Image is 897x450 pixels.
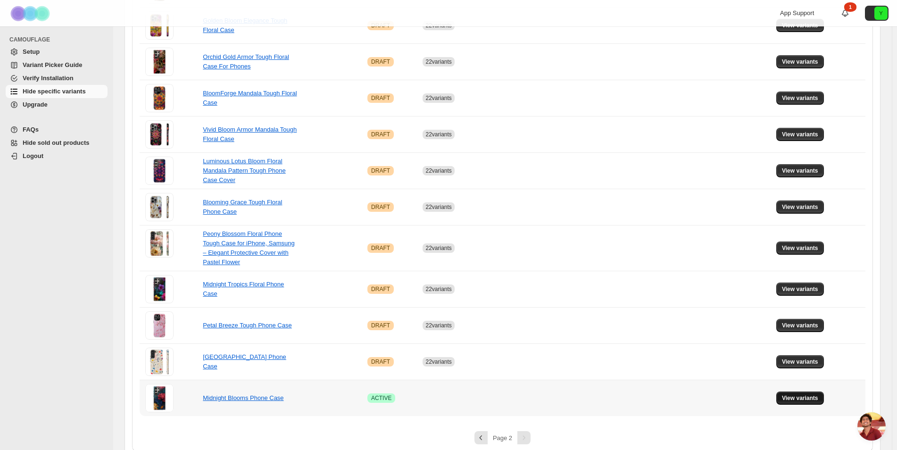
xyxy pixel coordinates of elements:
span: CAMOUFLAGE [9,36,108,43]
img: Blooming Grace Tough Floral Phone Case [145,193,174,221]
button: View variants [776,392,824,405]
img: BloomForge Mandala Tough Floral Case [145,84,174,112]
a: Hide sold out products [6,136,108,150]
span: DRAFT [371,322,390,329]
img: Orchid Gold Armor Tough Floral Case For Phones [145,48,174,76]
img: Wildflower Meadow Phone Case [145,348,174,376]
a: Variant Picker Guide [6,58,108,72]
a: Midnight Blooms Phone Case [203,394,283,401]
a: Upgrade [6,98,108,111]
span: View variants [782,58,818,66]
span: View variants [782,131,818,138]
img: Midnight Blooms Phone Case [145,384,174,412]
span: 22 variants [425,167,451,174]
span: View variants [782,322,818,329]
span: 22 variants [425,58,451,65]
a: Verify Installation [6,72,108,85]
span: 22 variants [425,95,451,101]
img: Midnight Tropics Floral Phone Case [145,275,174,303]
a: FAQs [6,123,108,136]
div: 1 [844,2,856,12]
a: Luminous Lotus Bloom Floral Mandala Pattern Tough Phone Case Cover [203,158,285,183]
span: DRAFT [371,244,390,252]
span: Upgrade [23,101,48,108]
span: DRAFT [371,94,390,102]
span: Setup [23,48,40,55]
a: [GEOGRAPHIC_DATA] Phone Case [203,353,286,370]
span: App Support [780,9,814,17]
span: View variants [782,285,818,293]
button: Avatar with initials Y [865,6,889,21]
span: View variants [782,358,818,366]
nav: Pagination [140,431,865,444]
span: Hide specific variants [23,88,86,95]
a: 1 [840,8,850,18]
span: DRAFT [371,131,390,138]
span: DRAFT [371,58,390,66]
button: View variants [776,164,824,177]
span: DRAFT [371,167,390,175]
span: View variants [782,167,818,175]
span: 22 variants [425,322,451,329]
span: 22 variants [425,286,451,292]
a: BloomForge Mandala Tough Floral Case [203,90,297,106]
a: Orchid Gold Armor Tough Floral Case For Phones [203,53,289,70]
button: View variants [776,92,824,105]
a: Midnight Tropics Floral Phone Case [203,281,284,297]
button: View variants [776,319,824,332]
span: 22 variants [425,358,451,365]
a: Vivid Bloom Armor Mandala Tough Floral Case [203,126,297,142]
img: Peony Blossom Floral Phone Tough Case for iPhone, Samsung – Elegant Protective Cover with Pastel ... [145,229,174,258]
span: View variants [782,394,818,402]
text: Y [879,10,883,16]
img: Camouflage [8,0,55,26]
a: Peony Blossom Floral Phone Tough Case for iPhone, Samsung – Elegant Protective Cover with Pastel ... [203,230,294,266]
a: Logout [6,150,108,163]
button: View variants [776,128,824,141]
span: View variants [782,94,818,102]
span: DRAFT [371,358,390,366]
span: 22 variants [425,245,451,251]
span: DRAFT [371,285,390,293]
button: View variants [776,355,824,368]
a: Blooming Grace Tough Floral Phone Case [203,199,282,215]
span: Avatar with initials Y [874,7,888,20]
span: Page 2 [493,434,512,442]
a: Petal Breeze Tough Phone Case [203,322,291,329]
span: Variant Picker Guide [23,61,82,68]
span: Hide sold out products [23,139,90,146]
span: FAQs [23,126,39,133]
span: View variants [782,244,818,252]
span: 22 variants [425,204,451,210]
img: Luminous Lotus Bloom Floral Mandala Pattern Tough Phone Case Cover [145,157,174,185]
button: View variants [776,242,824,255]
span: 22 variants [425,131,451,138]
div: Open chat [857,412,886,441]
a: Setup [6,45,108,58]
span: ACTIVE [371,394,391,402]
button: View variants [776,200,824,214]
span: View variants [782,203,818,211]
img: Petal Breeze Tough Phone Case [145,311,174,340]
span: DRAFT [371,203,390,211]
button: View variants [776,55,824,68]
button: View variants [776,283,824,296]
button: Previous [474,431,488,444]
span: Verify Installation [23,75,74,82]
img: Vivid Bloom Armor Mandala Tough Floral Case [145,120,174,149]
span: Logout [23,152,43,159]
a: Hide specific variants [6,85,108,98]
